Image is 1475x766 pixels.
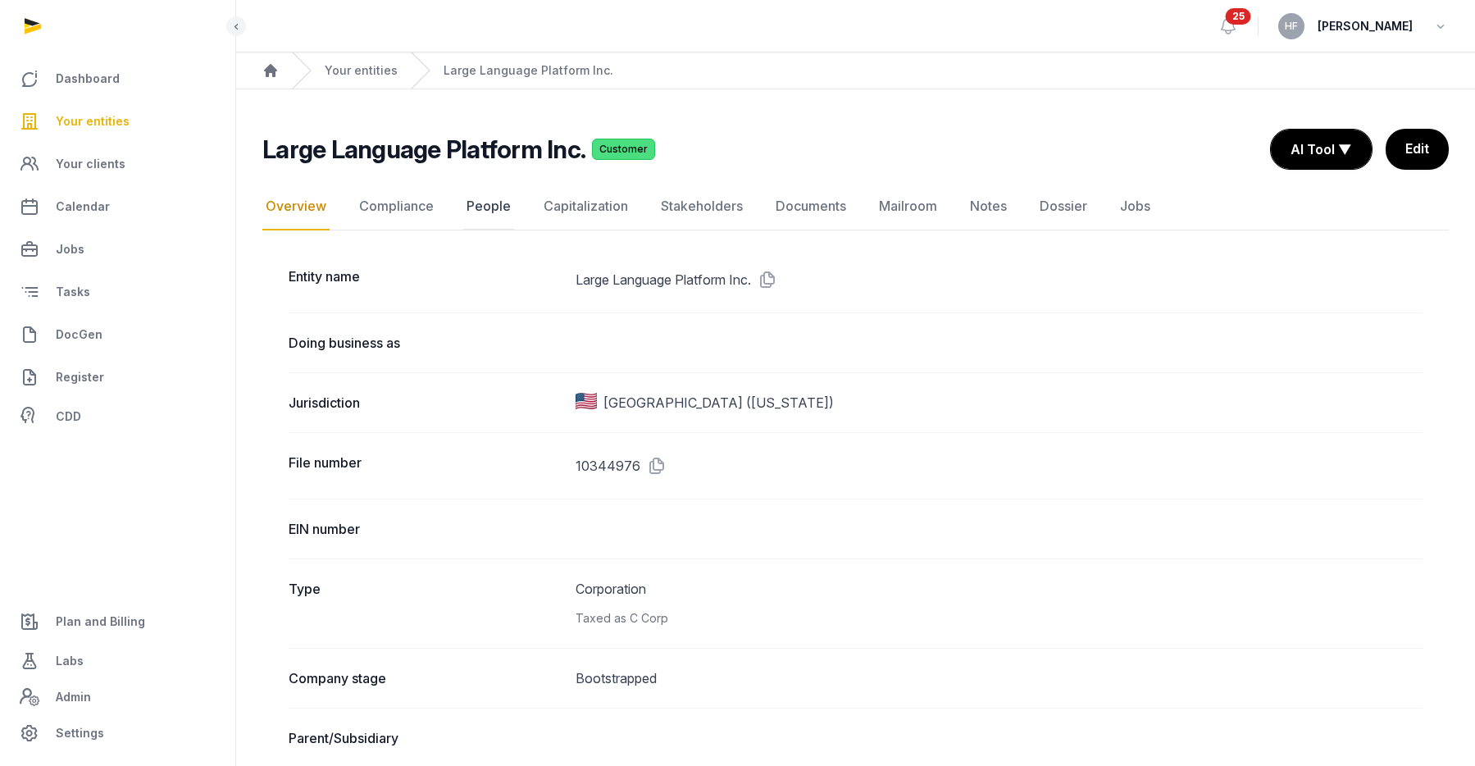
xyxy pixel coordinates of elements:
[56,197,110,217] span: Calendar
[262,183,330,230] a: Overview
[289,393,562,413] dt: Jurisdiction
[13,315,222,354] a: DocGen
[576,668,1423,688] dd: Bootstrapped
[1318,16,1413,36] span: [PERSON_NAME]
[1386,129,1449,170] a: Edit
[592,139,655,160] span: Customer
[1278,13,1304,39] button: HF
[56,154,125,174] span: Your clients
[289,579,562,628] dt: Type
[56,69,120,89] span: Dashboard
[56,282,90,302] span: Tasks
[13,681,222,714] a: Admin
[1285,21,1298,31] span: HF
[603,393,834,413] span: [GEOGRAPHIC_DATA] ([US_STATE])
[13,230,222,269] a: Jobs
[56,112,130,131] span: Your entities
[13,144,222,184] a: Your clients
[56,325,102,344] span: DocGen
[1271,130,1372,169] button: AI Tool ▼
[56,687,91,707] span: Admin
[13,400,222,433] a: CDD
[356,183,437,230] a: Compliance
[289,267,562,293] dt: Entity name
[576,453,1423,479] dd: 10344976
[13,358,222,397] a: Register
[289,519,562,539] dt: EIN number
[325,62,398,79] a: Your entities
[236,52,1475,89] nav: Breadcrumb
[967,183,1010,230] a: Notes
[13,714,222,753] a: Settings
[658,183,746,230] a: Stakeholders
[444,62,613,79] a: Large Language Platform Inc.
[463,183,514,230] a: People
[262,183,1449,230] nav: Tabs
[576,579,1423,628] dd: Corporation
[289,728,562,748] dt: Parent/Subsidiary
[1117,183,1154,230] a: Jobs
[876,183,940,230] a: Mailroom
[13,272,222,312] a: Tasks
[289,333,562,353] dt: Doing business as
[1036,183,1090,230] a: Dossier
[13,602,222,641] a: Plan and Billing
[576,609,1423,628] div: Taxed as C Corp
[772,183,849,230] a: Documents
[56,407,81,426] span: CDD
[13,641,222,681] a: Labs
[13,102,222,141] a: Your entities
[576,267,1423,293] dd: Large Language Platform Inc.
[13,59,222,98] a: Dashboard
[289,453,562,479] dt: File number
[56,612,145,631] span: Plan and Billing
[13,187,222,226] a: Calendar
[56,723,104,743] span: Settings
[540,183,631,230] a: Capitalization
[56,239,84,259] span: Jobs
[289,668,562,688] dt: Company stage
[262,135,585,164] h2: Large Language Platform Inc.
[1226,8,1251,25] span: 25
[56,651,84,671] span: Labs
[56,367,104,387] span: Register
